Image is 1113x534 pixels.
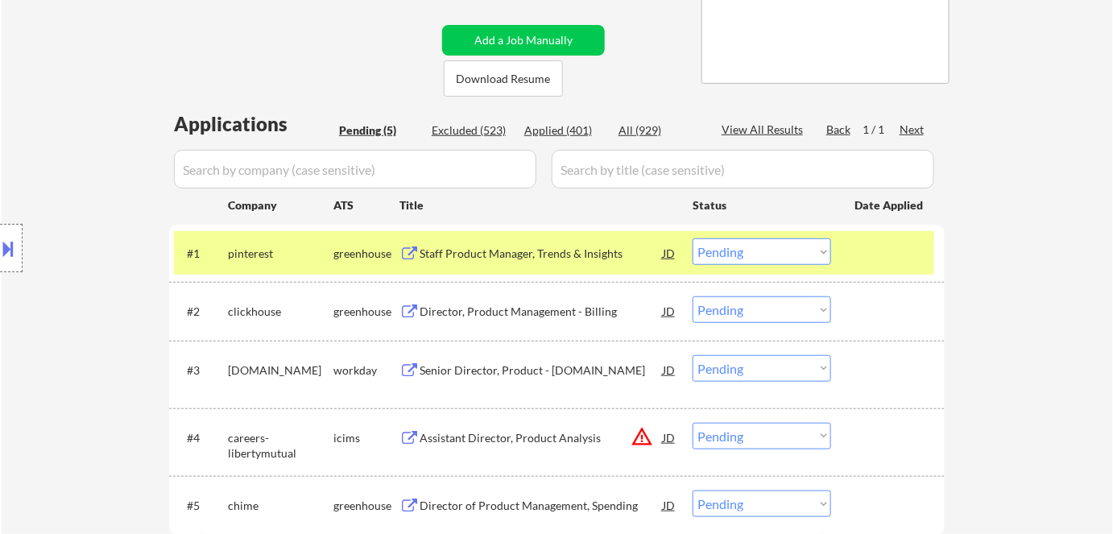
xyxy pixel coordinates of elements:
div: JD [661,491,677,520]
div: 1 / 1 [863,122,900,138]
div: Staff Product Manager, Trends & Insights [420,246,663,262]
button: Download Resume [444,60,563,97]
div: Excluded (523) [432,122,512,139]
div: chime [228,498,333,514]
div: JD [661,355,677,384]
input: Search by company (case sensitive) [174,150,536,188]
div: Pending (5) [339,122,420,139]
div: greenhouse [333,246,399,262]
div: Director, Product Management - Billing [420,304,663,320]
div: #5 [187,498,215,514]
div: JD [661,296,677,325]
div: Next [900,122,925,138]
div: Assistant Director, Product Analysis [420,430,663,446]
div: View All Results [722,122,808,138]
div: Date Applied [854,197,925,213]
div: Applied (401) [524,122,605,139]
div: Back [826,122,852,138]
div: #4 [187,430,215,446]
div: All (929) [619,122,699,139]
div: workday [333,362,399,379]
div: greenhouse [333,304,399,320]
div: greenhouse [333,498,399,514]
div: Director of Product Management, Spending [420,498,663,514]
div: JD [661,423,677,452]
div: Senior Director, Product - [DOMAIN_NAME] [420,362,663,379]
div: Title [399,197,677,213]
button: Add a Job Manually [442,25,605,56]
div: Status [693,190,831,219]
div: JD [661,238,677,267]
div: careers-libertymutual [228,430,333,462]
input: Search by title (case sensitive) [552,150,934,188]
button: warning_amber [631,425,653,448]
div: icims [333,430,399,446]
div: ATS [333,197,399,213]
